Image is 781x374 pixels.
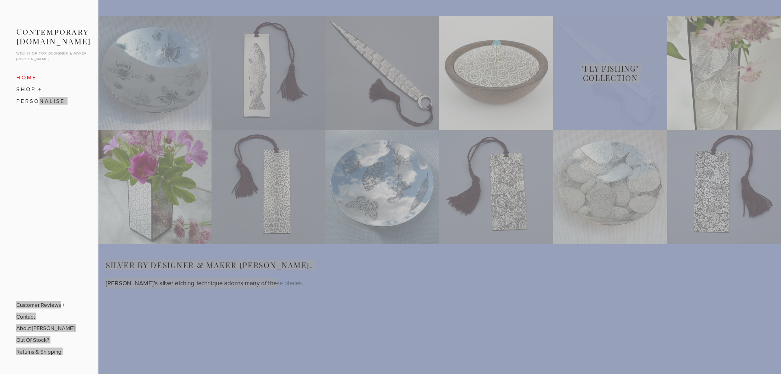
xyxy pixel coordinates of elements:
a: SHOP [16,83,81,95]
p: Web shop for designer & maker [PERSON_NAME] [16,50,91,61]
a: Returns & Shipping [16,346,74,358]
a: Contemporary [DOMAIN_NAME] [16,26,91,46]
a: About [PERSON_NAME] [16,322,74,334]
a: Out Of Stock? [16,334,74,346]
a: Customer Reviews [16,299,74,311]
a: Home [16,72,81,83]
a: Contact [16,311,74,323]
a: Personalise [16,95,81,107]
h3: sILVER By Designer & Maker [PERSON_NAME]. [106,260,773,270]
p: [PERSON_NAME]’s silver etching technique adorns many of these pieces. [106,278,773,289]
